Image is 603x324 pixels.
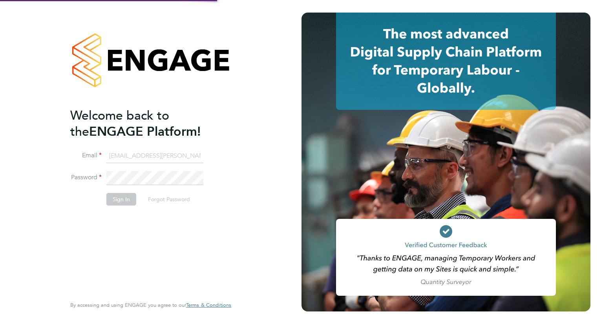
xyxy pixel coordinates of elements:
[70,302,231,308] span: By accessing and using ENGAGE you agree to our
[106,193,136,206] button: Sign In
[70,107,223,140] h2: ENGAGE Platform!
[142,193,196,206] button: Forgot Password
[70,173,102,182] label: Password
[70,151,102,160] label: Email
[186,302,231,308] a: Terms & Conditions
[106,149,203,163] input: Enter your work email...
[70,108,169,139] span: Welcome back to the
